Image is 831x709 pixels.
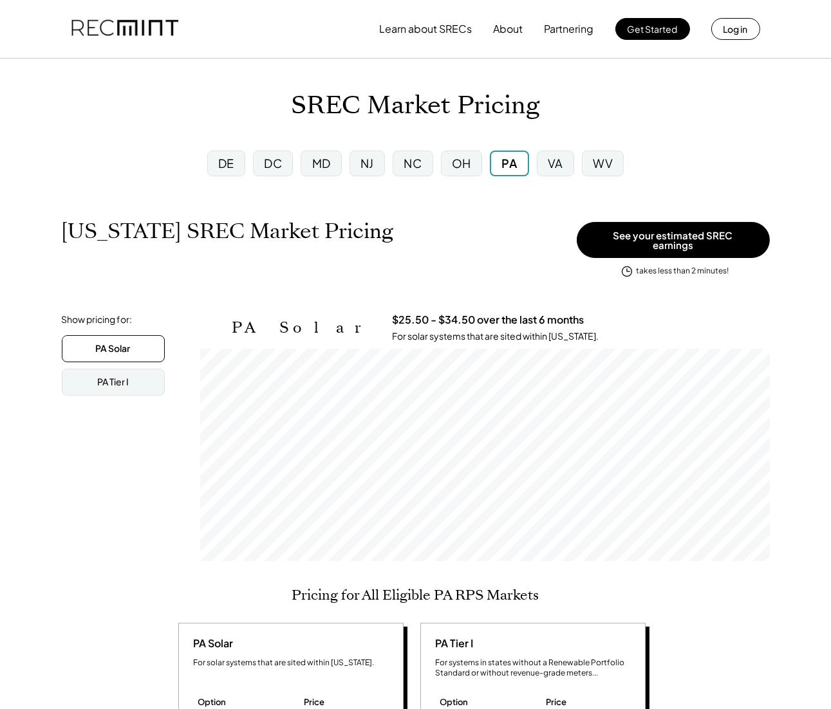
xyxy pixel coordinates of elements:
h3: $25.50 - $34.50 over the last 6 months [393,313,584,327]
img: recmint-logotype%403x.png [71,7,178,51]
div: Option [198,696,227,708]
h1: SREC Market Pricing [292,91,540,121]
div: PA Tier I [431,636,474,650]
div: Show pricing for: [62,313,133,326]
div: OH [452,155,471,171]
div: Option [440,696,469,708]
h2: PA Solar [232,318,373,337]
button: Log in [711,18,760,40]
div: VA [548,155,563,171]
div: PA Solar [189,636,234,650]
div: For systems in states without a Renewable Portfolio Standard or without revenue-grade meters... [436,658,635,679]
h2: Pricing for All Eligible PA RPS Markets [292,587,539,603]
button: See your estimated SREC earnings [577,222,770,258]
div: NC [404,155,422,171]
div: Price [546,696,566,708]
button: Get Started [615,18,690,40]
div: PA Tier I [97,376,129,389]
button: Partnering [545,16,594,42]
div: MD [312,155,331,171]
button: Learn about SRECs [380,16,472,42]
div: For solar systems that are sited within [US_STATE]. [194,658,393,668]
button: About [494,16,523,42]
div: PA [501,155,517,171]
h1: [US_STATE] SREC Market Pricing [62,219,394,244]
div: takes less than 2 minutes! [637,266,729,277]
div: DE [218,155,234,171]
div: PA Solar [96,342,131,355]
div: DC [264,155,282,171]
div: WV [593,155,613,171]
div: Price [304,696,324,708]
div: For solar systems that are sited within [US_STATE]. [393,330,599,343]
div: NJ [360,155,374,171]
